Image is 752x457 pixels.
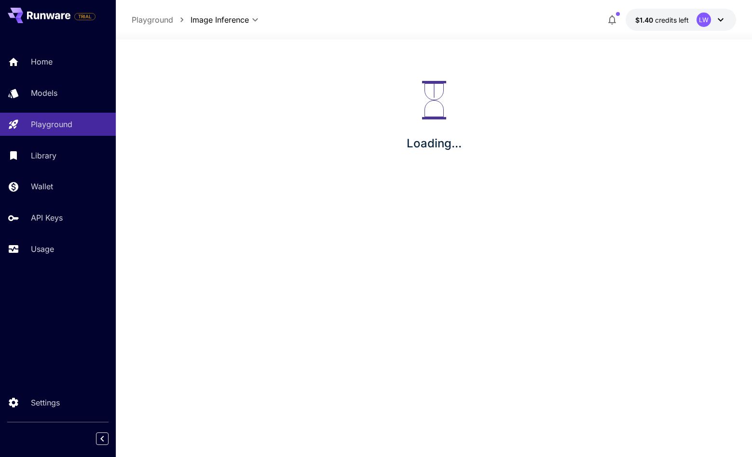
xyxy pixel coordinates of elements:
[635,16,655,24] span: $1.40
[697,13,711,27] div: LW
[31,56,53,67] p: Home
[635,15,689,25] div: $1.3998
[74,11,96,22] span: Add your payment card to enable full platform functionality.
[31,243,54,255] p: Usage
[103,430,116,447] div: Collapse sidebar
[31,212,63,223] p: API Keys
[626,9,736,31] button: $1.3998LW
[96,432,109,445] button: Collapse sidebar
[132,14,173,26] a: Playground
[191,14,249,26] span: Image Inference
[31,181,53,192] p: Wallet
[132,14,191,26] nav: breadcrumb
[407,135,462,152] p: Loading...
[31,87,57,99] p: Models
[31,150,56,161] p: Library
[31,118,72,130] p: Playground
[655,16,689,24] span: credits left
[31,397,60,408] p: Settings
[75,13,95,20] span: TRIAL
